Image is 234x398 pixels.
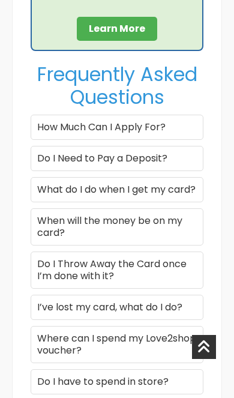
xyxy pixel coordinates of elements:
h2: Frequently Asked Questions [31,63,203,109]
div: Do I Throw Away the Card once I’m done with it? [31,252,203,289]
div: What do I do when I get my card? [31,177,203,202]
div: Do I Need to Pay a Deposit? [31,146,203,171]
div: Where can I spend my Love2shop voucher? [31,326,203,363]
div: Do I have to spend in store? [31,369,203,394]
div: When will the money be on my card? [31,208,203,246]
a: Learn More [77,17,157,41]
div: I’ve lost my card, what do I do? [31,295,203,320]
div: How Much Can I Apply For? [31,115,203,140]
